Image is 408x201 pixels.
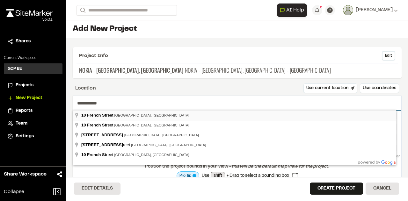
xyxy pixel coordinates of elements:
[81,152,114,157] span: reet
[131,143,206,147] span: [GEOGRAPHIC_DATA], [GEOGRAPHIC_DATA]
[8,82,59,89] a: Projects
[114,153,189,157] span: [GEOGRAPHIC_DATA], [GEOGRAPHIC_DATA]
[16,82,33,89] span: Projects
[81,113,86,118] span: 10
[81,113,114,118] span: reet
[81,123,86,127] span: 10
[16,133,34,140] span: Settings
[16,120,27,127] span: Team
[81,133,123,137] span: [STREET_ADDRESS]
[87,113,106,118] span: French St
[81,142,131,147] span: reet
[356,7,393,14] span: [PERSON_NAME]
[177,171,199,180] div: Map layer is currently processing to full resolution
[177,171,298,180] div: Use + Drag to select a bounding box
[87,152,106,157] span: French St
[8,120,59,127] a: Team
[81,123,114,127] span: reet
[77,163,397,170] div: Position the project bounds in your view -
[343,5,398,15] button: [PERSON_NAME]
[6,9,53,17] img: rebrand.png
[277,4,310,17] div: Open AI Assistant
[114,123,189,127] span: [GEOGRAPHIC_DATA], [GEOGRAPHIC_DATA]
[211,172,225,180] span: shift
[8,107,59,114] a: Reports
[81,152,86,157] span: 10
[74,183,120,195] button: Edit Details
[277,4,307,17] button: Open AI Assistant
[16,95,42,102] span: New Project
[193,174,196,178] span: Map layer is currently processing to full resolution
[8,95,59,102] a: New Project
[79,52,108,60] span: Project Info
[75,84,96,92] div: Location
[4,55,62,61] p: Current Workspace
[231,165,329,169] span: this will be the default map view for the project.
[366,183,399,195] button: Cancel
[310,183,363,195] button: Create Project
[73,24,402,34] h1: Add New Project
[76,5,88,16] button: Search
[4,170,47,178] span: Share Workspace
[303,83,358,93] button: Use current location
[87,123,106,127] span: French St
[343,5,353,15] img: User
[16,38,31,45] span: Shares
[79,66,395,75] p: NOKIA - [GEOGRAPHIC_DATA], [GEOGRAPHIC_DATA] - [GEOGRAPHIC_DATA]
[6,17,53,23] div: Oh geez...please don't...
[81,142,123,147] span: [STREET_ADDRESS]
[8,66,22,72] h3: GCP BE
[386,154,400,158] a: Maxar
[382,51,395,61] button: Edit
[179,173,191,179] span: Pro Tip
[8,133,59,140] a: Settings
[360,83,399,93] button: Use coordinates
[286,6,304,14] span: AI Help
[4,188,24,196] span: Collapse
[79,66,184,75] span: NOKIA - [GEOGRAPHIC_DATA], [GEOGRAPHIC_DATA]
[114,113,189,117] span: [GEOGRAPHIC_DATA], [GEOGRAPHIC_DATA]
[16,107,33,114] span: Reports
[124,133,199,137] span: [GEOGRAPHIC_DATA], [GEOGRAPHIC_DATA]
[8,38,59,45] a: Shares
